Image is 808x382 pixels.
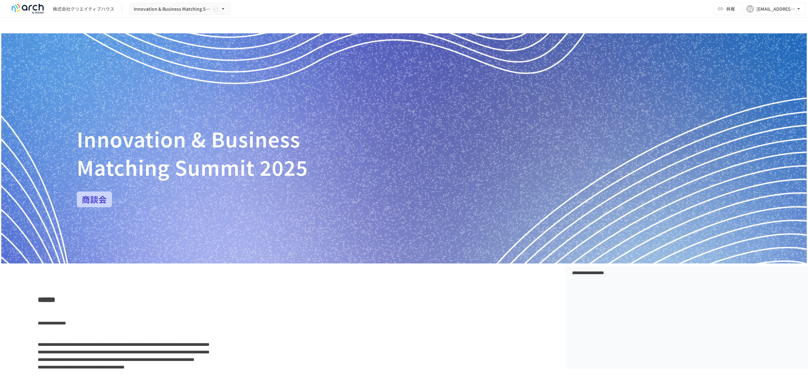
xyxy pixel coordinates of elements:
img: OqBmHPVadJERxDLLPpdikO9tsDJ2cpdSwFfYCHTUX3U [1,33,807,263]
div: W [746,5,754,13]
button: 共有 [714,3,740,15]
div: [EMAIL_ADDRESS][DOMAIN_NAME] [756,5,795,13]
span: Innovation & Business Matching Summit 2025_イベント詳細ページ [134,5,211,13]
button: Innovation & Business Matching Summit 2025_イベント詳細ページ [130,3,230,15]
img: logo-default@2x-9cf2c760.svg [8,4,48,14]
button: W[EMAIL_ADDRESS][DOMAIN_NAME] [743,3,805,15]
span: 共有 [726,5,735,12]
div: 株式会社クリエイティブハウス [53,6,114,12]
